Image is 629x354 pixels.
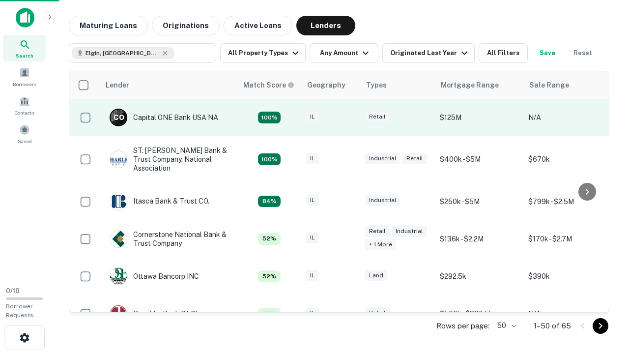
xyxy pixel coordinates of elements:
td: $170k - $2.7M [523,220,612,258]
span: Contacts [15,109,34,117]
div: + 1 more [365,239,396,250]
div: Ottawa Bancorp INC [110,267,199,285]
div: Land [365,270,387,281]
div: Retail [365,226,390,237]
th: Geography [301,71,360,99]
button: All Property Types [220,43,306,63]
div: IL [306,307,319,319]
h6: Match Score [243,80,292,90]
td: $136k - $2.2M [435,220,523,258]
p: Rows per page: [436,320,489,332]
div: ST. [PERSON_NAME] Bank & Trust Company, National Association [110,146,228,173]
button: Reset [567,43,599,63]
td: N/A [523,295,612,332]
div: Types [366,79,387,91]
img: picture [110,305,127,322]
div: Itasca Bank & Trust CO. [110,193,209,210]
th: Capitalize uses an advanced AI algorithm to match your search with the best lender. The match sco... [237,71,301,99]
div: IL [306,270,319,281]
div: Republic Bank Of Chicago [110,305,217,323]
span: 0 / 10 [6,287,20,295]
div: Capitalize uses an advanced AI algorithm to match your search with the best lender. The match sco... [258,270,281,282]
p: 1–50 of 65 [534,320,571,332]
img: picture [110,193,127,210]
img: picture [110,151,127,168]
div: Capitalize uses an advanced AI algorithm to match your search with the best lender. The match sco... [258,233,281,245]
th: Lender [100,71,237,99]
div: Capital ONE Bank USA NA [110,109,218,126]
div: Capitalize uses an advanced AI algorithm to match your search with the best lender. The match sco... [258,308,281,320]
div: Capitalize uses an advanced AI algorithm to match your search with the best lender. The match sco... [243,80,294,90]
td: $400k - $5M [435,136,523,183]
div: Industrial [392,226,427,237]
button: Lenders [296,16,355,35]
td: $390k [523,258,612,295]
img: picture [110,231,127,247]
div: Retail [365,307,390,319]
a: Contacts [3,92,46,118]
div: Industrial [365,195,400,206]
a: Search [3,35,46,61]
td: $250k - $5M [435,183,523,220]
div: Capitalize uses an advanced AI algorithm to match your search with the best lender. The match sco... [258,196,281,207]
span: Search [16,52,33,59]
div: Mortgage Range [441,79,499,91]
div: Geography [307,79,345,91]
button: Originated Last Year [382,43,475,63]
div: Lender [106,79,129,91]
div: Industrial [365,153,400,164]
button: All Filters [479,43,528,63]
span: Borrower Requests [6,303,33,319]
div: IL [306,111,319,122]
div: IL [306,153,319,164]
th: Mortgage Range [435,71,523,99]
button: Save your search to get updates of matches that match your search criteria. [532,43,563,63]
td: $292.5k [435,258,523,295]
img: picture [110,268,127,285]
td: $500k - $880.5k [435,295,523,332]
div: IL [306,232,319,243]
button: Go to next page [593,318,608,334]
div: Retail [365,111,390,122]
div: IL [306,195,319,206]
td: $799k - $2.5M [523,183,612,220]
div: Capitalize uses an advanced AI algorithm to match your search with the best lender. The match sco... [258,112,281,123]
td: $125M [435,99,523,136]
span: Borrowers [13,80,36,88]
button: Active Loans [224,16,292,35]
span: Saved [18,137,32,145]
th: Types [360,71,435,99]
th: Sale Range [523,71,612,99]
button: Originations [152,16,220,35]
iframe: Chat Widget [580,275,629,323]
p: C O [114,113,124,123]
td: N/A [523,99,612,136]
div: 50 [493,319,518,333]
td: $670k [523,136,612,183]
div: Originated Last Year [390,47,470,59]
button: Maturing Loans [69,16,148,35]
a: Borrowers [3,63,46,90]
div: Retail [402,153,427,164]
span: Elgin, [GEOGRAPHIC_DATA], [GEOGRAPHIC_DATA] [86,49,159,58]
div: Capitalize uses an advanced AI algorithm to match your search with the best lender. The match sco... [258,153,281,165]
div: Sale Range [529,79,569,91]
a: Saved [3,120,46,147]
img: capitalize-icon.png [16,8,34,28]
div: Cornerstone National Bank & Trust Company [110,230,228,248]
button: Any Amount [310,43,378,63]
